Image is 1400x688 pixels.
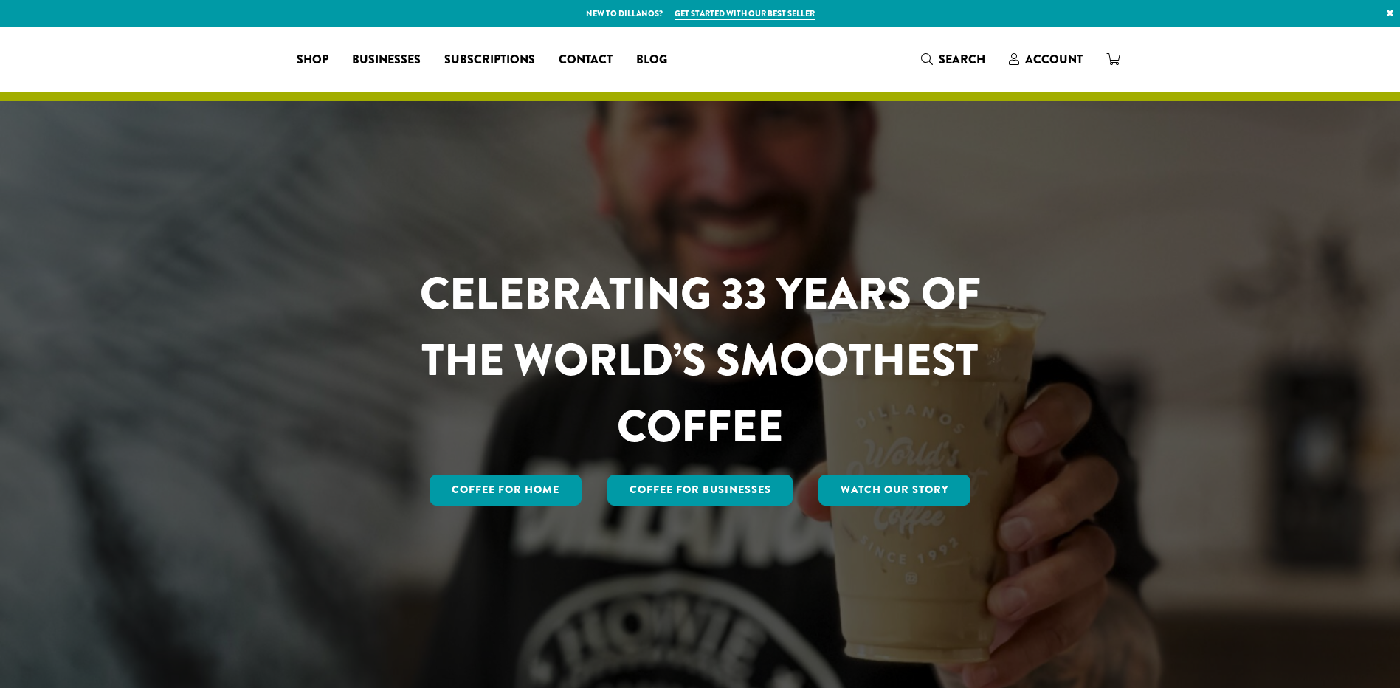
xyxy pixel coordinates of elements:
h1: CELEBRATING 33 YEARS OF THE WORLD’S SMOOTHEST COFFEE [376,261,1024,460]
span: Search [939,51,985,68]
span: Contact [559,51,613,69]
a: Shop [285,48,340,72]
span: Businesses [352,51,421,69]
span: Shop [297,51,328,69]
a: Get started with our best seller [675,7,815,20]
span: Blog [636,51,667,69]
span: Subscriptions [444,51,535,69]
a: Search [909,47,997,72]
a: Coffee for Home [430,475,582,506]
a: Watch Our Story [818,475,970,506]
a: Coffee For Businesses [607,475,793,506]
span: Account [1025,51,1083,68]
